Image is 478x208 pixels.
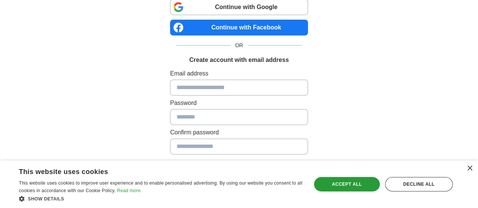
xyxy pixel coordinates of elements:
label: Password [170,99,308,108]
a: Read more, opens a new window [117,188,141,193]
div: Close [467,166,472,171]
h1: Create account with email address [189,55,289,65]
span: OR [230,42,248,49]
div: Accept all [314,177,380,191]
span: Show details [28,196,64,202]
a: Continue with Facebook [170,20,308,35]
label: Email address [170,69,308,78]
div: Show details [19,195,303,202]
div: Decline all [385,177,453,191]
div: This website uses cookies [19,165,284,176]
span: This website uses cookies to improve user experience and to enable personalised advertising. By u... [19,180,302,193]
label: Confirm password [170,128,308,137]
